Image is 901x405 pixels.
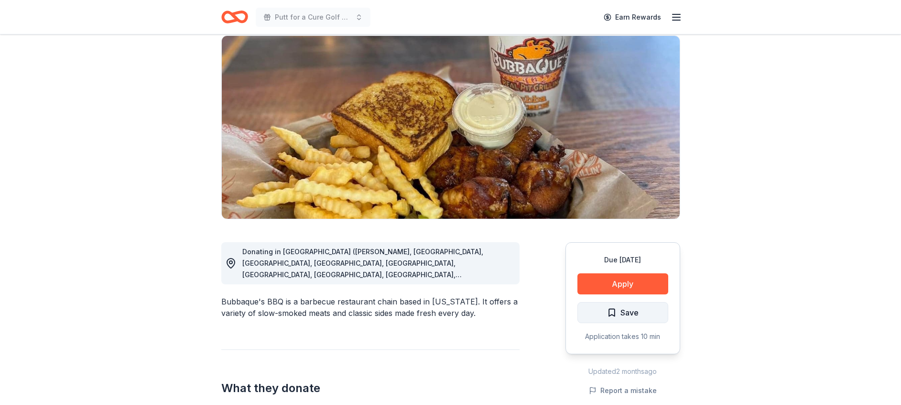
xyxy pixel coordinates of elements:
[221,381,520,396] h2: What they donate
[577,331,668,342] div: Application takes 10 min
[222,36,680,219] img: Image for Bubbaque's BBQ
[620,306,639,319] span: Save
[598,9,667,26] a: Earn Rewards
[577,273,668,294] button: Apply
[242,247,483,290] span: Donating in [GEOGRAPHIC_DATA] ([PERSON_NAME], [GEOGRAPHIC_DATA], [GEOGRAPHIC_DATA], [GEOGRAPHIC_D...
[221,6,248,28] a: Home
[565,366,680,377] div: Updated 2 months ago
[221,296,520,319] div: Bubbaque's BBQ is a barbecue restaurant chain based in [US_STATE]. It offers a variety of slow-sm...
[577,254,668,266] div: Due [DATE]
[256,8,370,27] button: Putt for a Cure Golf Tournament
[589,385,657,396] button: Report a mistake
[275,11,351,23] span: Putt for a Cure Golf Tournament
[577,302,668,323] button: Save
